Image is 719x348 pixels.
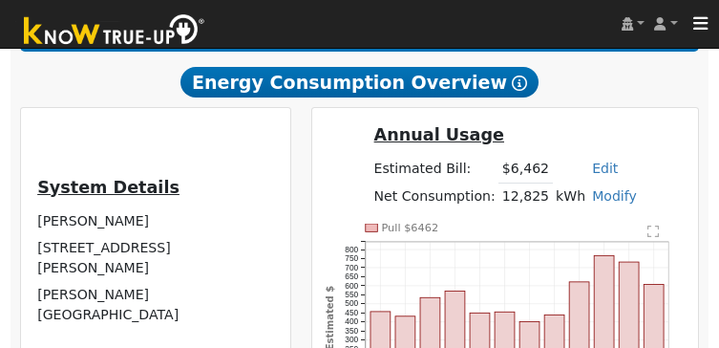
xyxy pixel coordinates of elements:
u: System Details [37,178,180,197]
td: $6,462 [498,156,552,184]
text: 700 [345,263,358,272]
td: kWh [553,183,589,210]
td: [PERSON_NAME] [34,207,277,234]
text: 750 [345,253,358,263]
text: 550 [345,290,358,299]
a: Edit [592,161,618,176]
td: 12,825 [498,183,552,210]
i: Show Help [512,76,527,91]
text: 300 [345,335,358,344]
button: Toggle navigation [683,11,719,37]
text: 600 [345,281,358,291]
td: Net Consumption: [370,183,498,210]
text: Pull $6462 [382,221,439,234]
text: 350 [345,326,358,336]
text: 450 [345,308,358,317]
td: [PERSON_NAME][GEOGRAPHIC_DATA] [34,282,277,329]
text: 400 [345,317,358,327]
text:  [647,225,659,238]
u: Annual Usage [374,125,504,144]
text: 500 [345,299,358,309]
td: Estimated Bill: [370,156,498,184]
text: 800 [345,245,358,254]
span: Energy Consumption Overview [180,67,539,98]
img: Know True-Up [14,11,215,54]
text: 650 [345,272,358,281]
td: [STREET_ADDRESS][PERSON_NAME] [34,234,277,281]
a: Modify [592,188,637,204]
